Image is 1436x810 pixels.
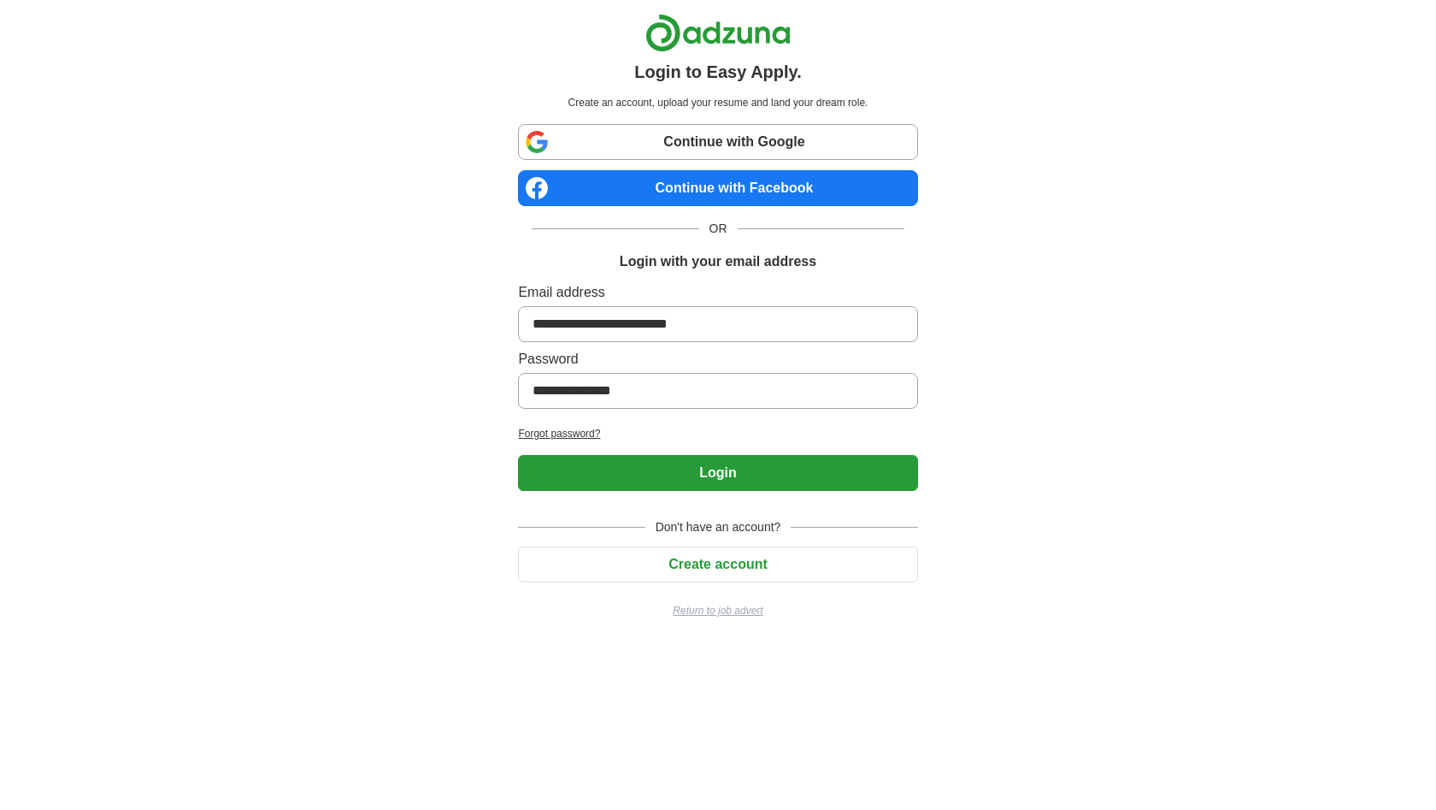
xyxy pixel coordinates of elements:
img: Adzuna logo [645,14,791,52]
span: OR [699,220,738,238]
a: Continue with Facebook [518,170,917,206]
p: Create an account, upload your resume and land your dream role. [521,95,914,110]
button: Login [518,455,917,491]
a: Create account [518,557,917,571]
a: Forgot password? [518,426,917,441]
h1: Login to Easy Apply. [634,59,802,85]
label: Password [518,349,917,370]
span: Don't have an account? [645,518,792,536]
a: Continue with Google [518,124,917,160]
a: Return to job advert [518,603,917,618]
label: Email address [518,282,917,303]
button: Create account [518,547,917,582]
h1: Login with your email address [620,251,816,272]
